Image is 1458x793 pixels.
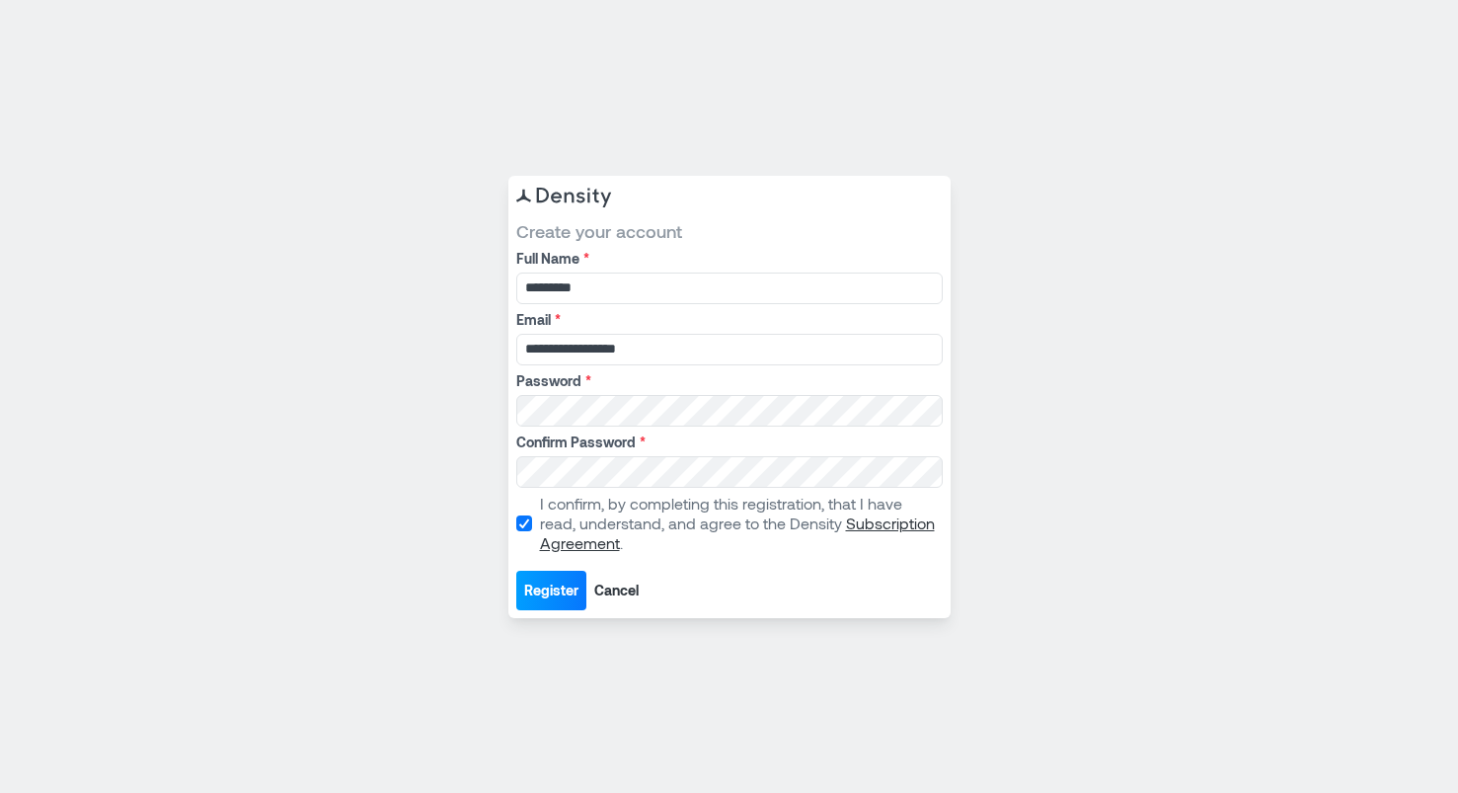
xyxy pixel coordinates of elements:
[594,581,639,600] span: Cancel
[516,571,586,610] button: Register
[540,494,939,553] p: I confirm, by completing this registration, that I have read, understand, and agree to the Density .
[586,571,647,610] button: Cancel
[524,581,578,600] span: Register
[516,433,939,452] label: Confirm Password
[516,371,939,391] label: Password
[516,219,943,243] span: Create your account
[540,514,935,552] a: Subscription Agreement
[516,310,939,330] label: Email
[516,249,939,269] label: Full Name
